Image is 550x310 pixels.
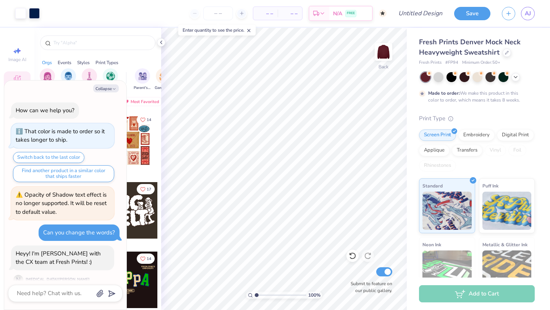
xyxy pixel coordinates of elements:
div: Rhinestones [419,160,456,171]
span: 17 [147,187,151,191]
button: filter button [82,68,97,91]
span: 14 [147,118,151,122]
div: Screen Print [419,129,456,141]
a: AJ [521,7,535,20]
div: Vinyl [485,145,506,156]
span: N/A [333,10,342,18]
span: Image AI [8,57,26,63]
img: Club Image [85,72,94,81]
span: Minimum Order: 50 + [462,60,500,66]
input: Untitled Design [392,6,448,21]
button: Switch back to the last color [13,152,84,163]
div: Enter quantity to see the price. [178,25,256,36]
div: filter for Sorority [40,68,55,91]
span: – – [282,10,298,18]
button: filter button [40,68,55,91]
img: Standard [422,192,472,230]
button: filter button [60,68,77,91]
div: Orgs [42,59,52,66]
div: Styles [77,59,90,66]
div: Back [379,63,388,70]
div: Foil [508,145,526,156]
span: Parent's Weekend [134,85,151,91]
div: Opacity of Shadow text effect is no longer supported. It will be reset to default value. [16,191,110,216]
button: Like [137,253,155,264]
div: Heyy! I'm [PERSON_NAME] with the CX team at Fresh Prints! :) [16,250,101,266]
span: – – [258,10,273,18]
span: Standard [422,182,443,190]
input: – – [203,6,233,20]
img: Metallic & Glitter Ink [482,250,532,289]
button: Like [137,115,155,125]
span: AJ [525,9,531,18]
span: Puff Ink [482,182,498,190]
div: Digital Print [497,129,534,141]
button: Find another product in a similar color that ships faster [13,165,114,182]
span: Game Day [155,85,172,91]
div: Print Types [95,59,118,66]
div: How can we help you? [16,107,74,114]
div: filter for Sports [103,68,118,91]
div: filter for Club [82,68,97,91]
img: Neon Ink [422,250,472,289]
button: filter button [155,68,172,91]
img: Sorority Image [43,72,52,81]
div: Events [58,59,71,66]
div: Transfers [452,145,482,156]
div: Can you change the words? [43,229,115,236]
div: [MEDICAL_DATA][PERSON_NAME] [26,277,90,283]
div: Print Type [419,114,535,123]
div: filter for Parent's Weekend [134,68,151,91]
span: 14 [147,257,151,261]
span: # FP94 [445,60,458,66]
button: Like [137,184,155,194]
button: filter button [134,68,151,91]
span: Fresh Prints Denver Mock Neck Heavyweight Sweatshirt [419,37,521,57]
div: We make this product in this color to order, which means it takes 8 weeks. [428,90,522,103]
div: Most Favorited [120,97,163,106]
span: Neon Ink [422,241,441,249]
span: 100 % [308,292,320,299]
img: Back [376,44,391,60]
span: Metallic & Glitter Ink [482,241,527,249]
button: Save [454,7,490,20]
img: Game Day Image [159,72,168,81]
input: Try "Alpha" [53,39,150,47]
button: filter button [103,68,118,91]
img: Fraternity Image [64,72,73,81]
div: Applique [419,145,450,156]
button: Collapse [93,84,119,92]
img: Parent's Weekend Image [138,72,147,81]
strong: Made to order: [428,90,460,96]
label: Submit to feature on our public gallery. [346,280,392,294]
div: filter for Fraternity [60,68,77,91]
span: FREE [347,11,355,16]
span: Fresh Prints [419,60,442,66]
div: That color is made to order so it takes longer to ship. [16,128,105,144]
div: filter for Game Day [155,68,172,91]
img: Sports Image [106,72,115,81]
img: Puff Ink [482,192,532,230]
div: N [13,275,23,285]
div: Embroidery [458,129,495,141]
